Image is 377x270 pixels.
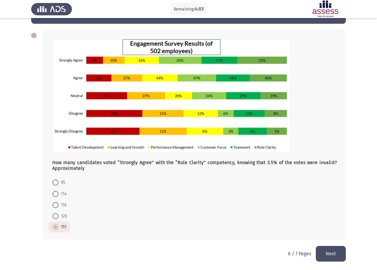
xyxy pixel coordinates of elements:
span: 4:03 [195,6,204,12]
p: 6 / 7 Pages [288,251,311,256]
span: 120 [58,213,67,220]
p: Remaining: [174,5,204,13]
span: 95 [58,179,65,186]
button: load next page [316,246,346,261]
span: 111 [58,223,66,231]
img: Assessment logo of Assessment En (Focus & 16PD) [305,1,346,17]
img: Assess Talent Management logo [31,1,72,17]
div: How many candidates voted “Strongly Agree” with the “Role Clarity” competency, knowing that 3.5% ... [52,37,337,171]
span: 114 [58,190,67,198]
span: 116 [58,201,67,209]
